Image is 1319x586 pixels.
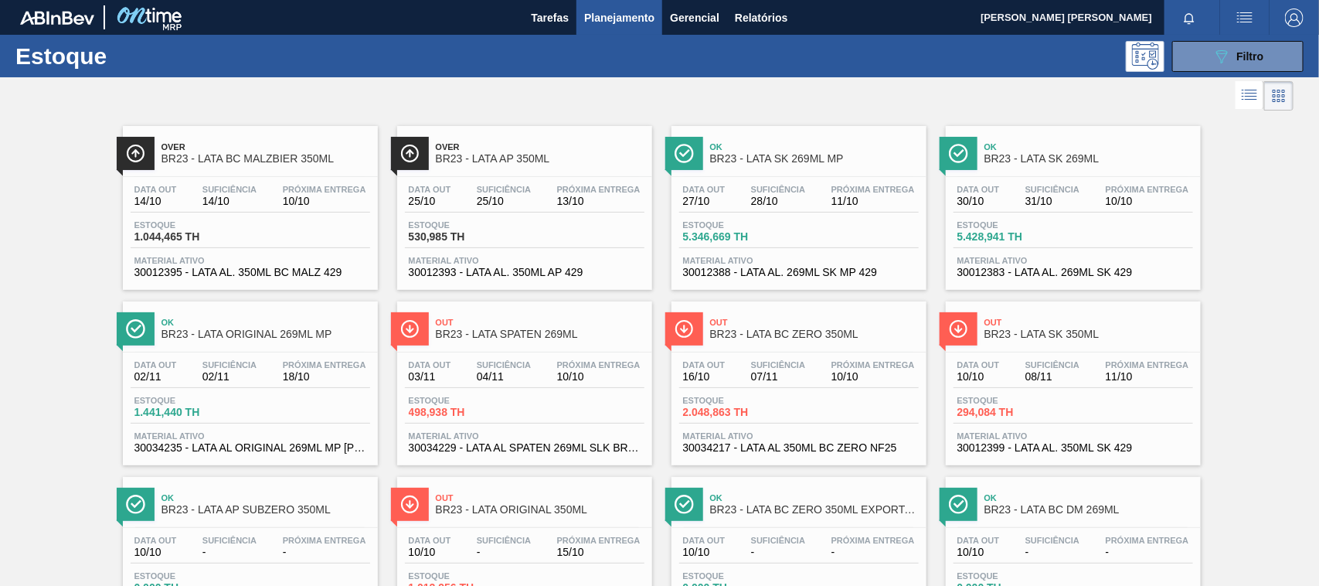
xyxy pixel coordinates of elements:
span: Suficiência [477,360,531,370]
span: Suficiência [202,360,257,370]
span: Estoque [957,571,1066,581]
span: 30012393 - LATA AL. 350ML AP 429 [409,267,641,278]
span: Gerencial [670,9,719,27]
span: 10/10 [1106,196,1189,207]
span: 02/11 [202,371,257,383]
span: Relatórios [735,9,787,27]
span: Planejamento [584,9,654,27]
span: 10/10 [957,547,1000,558]
span: Ok [984,142,1193,152]
div: Visão em Lista [1236,81,1264,111]
span: Ok [710,493,919,503]
span: BR23 - LATA BC DM 269ML [984,504,1193,516]
span: Data out [683,536,726,545]
span: Ok [710,142,919,152]
span: 30034235 - LATA AL ORIGINAL 269ML MP BRILHO [134,442,366,454]
span: 30012388 - LATA AL. 269ML SK MP 429 [683,267,915,278]
span: Data out [409,185,451,194]
span: - [202,547,257,558]
span: 03/11 [409,371,451,383]
div: Visão em Cards [1264,81,1294,111]
span: Data out [134,185,177,194]
span: Próxima Entrega [831,360,915,370]
span: 31/10 [1025,196,1079,207]
span: Próxima Entrega [1106,360,1189,370]
span: - [283,547,366,558]
span: Data out [957,185,1000,194]
span: 08/11 [1025,371,1079,383]
span: Data out [957,360,1000,370]
img: Ícone [675,144,694,163]
span: Material ativo [957,431,1189,441]
span: 530,985 TH [409,231,517,243]
img: Ícone [675,495,694,514]
img: Ícone [126,495,145,514]
span: Out [984,318,1193,327]
span: 498,938 TH [409,407,517,418]
a: ÍconeOkBR23 - LATA ORIGINAL 269ML MPData out02/11Suficiência02/11Próxima Entrega18/10Estoque1.441... [111,290,386,465]
span: BR23 - LATA SK 269ML [984,153,1193,165]
span: BR23 - LATA SK 350ML [984,329,1193,340]
span: 2.048,863 TH [683,407,791,418]
span: BR23 - LATA SPATEN 269ML [436,329,644,340]
span: 13/10 [557,196,641,207]
div: Pogramando: nenhum usuário selecionado [1126,41,1164,72]
span: 10/10 [957,371,1000,383]
span: Data out [957,536,1000,545]
a: ÍconeOverBR23 - LATA AP 350MLData out25/10Suficiência25/10Próxima Entrega13/10Estoque530,985 THMa... [386,114,660,290]
span: Suficiência [202,185,257,194]
span: Próxima Entrega [831,185,915,194]
span: 28/10 [751,196,805,207]
span: Ok [161,493,370,503]
span: Material ativo [683,256,915,265]
span: Estoque [409,396,517,405]
span: 1.044,465 TH [134,231,243,243]
span: 5.346,669 TH [683,231,791,243]
span: - [831,547,915,558]
span: Ok [161,318,370,327]
span: Data out [134,360,177,370]
button: Notificações [1164,7,1214,29]
span: BR23 - LATA BC MALZBIER 350ML [161,153,370,165]
img: Ícone [949,319,968,339]
span: Data out [409,360,451,370]
span: 10/10 [283,196,366,207]
span: Material ativo [134,431,366,441]
span: 25/10 [409,196,451,207]
span: Filtro [1237,50,1264,63]
span: Tarefas [531,9,569,27]
span: BR23 - LATA ORIGINAL 269ML MP [161,329,370,340]
span: Estoque [957,220,1066,230]
span: Material ativo [409,256,641,265]
span: Out [436,318,644,327]
span: Over [161,142,370,152]
span: Ok [984,493,1193,503]
span: 30/10 [957,196,1000,207]
span: - [1025,547,1079,558]
span: Material ativo [683,431,915,441]
span: Estoque [409,220,517,230]
span: Estoque [134,571,243,581]
span: Suficiência [202,536,257,545]
span: Próxima Entrega [1106,185,1189,194]
span: Estoque [683,220,791,230]
span: Próxima Entrega [557,536,641,545]
span: Material ativo [134,256,366,265]
img: Ícone [949,495,968,514]
span: Data out [134,536,177,545]
span: Suficiência [1025,536,1079,545]
span: BR23 - LATA BC ZERO 350ML EXPORTAÇÃO [710,504,919,516]
img: Ícone [400,144,420,163]
span: Suficiência [751,536,805,545]
img: Ícone [675,319,694,339]
span: Out [710,318,919,327]
span: Estoque [683,396,791,405]
span: 25/10 [477,196,531,207]
a: ÍconeOutBR23 - LATA SK 350MLData out10/10Suficiência08/11Próxima Entrega11/10Estoque294,084 THMat... [934,290,1209,465]
a: ÍconeOutBR23 - LATA BC ZERO 350MLData out16/10Suficiência07/11Próxima Entrega10/10Estoque2.048,86... [660,290,934,465]
span: Próxima Entrega [557,185,641,194]
span: 30034229 - LATA AL SPATEN 269ML SLK BRILHO [409,442,641,454]
span: 15/10 [557,547,641,558]
span: BR23 - LATA BC ZERO 350ML [710,329,919,340]
span: 16/10 [683,371,726,383]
